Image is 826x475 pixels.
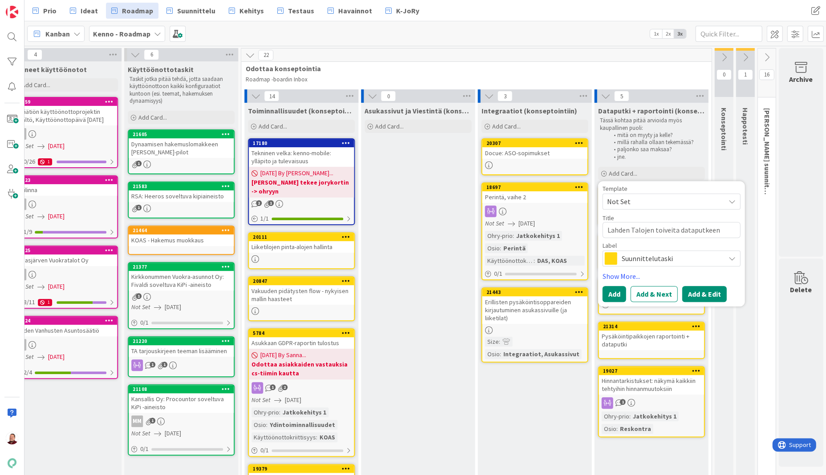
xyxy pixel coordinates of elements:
div: Ohry-prio [251,407,279,417]
i: Not Set [131,303,150,311]
div: 11359Y-Säätiön käyttöönottoprojektin sisältö, Käyttöönottopäivä [DATE] [12,98,117,125]
span: Add Card... [259,122,287,130]
span: 16 [759,69,774,80]
div: Reskontra [617,424,653,434]
div: Kirkkonummen Vuokra-asunnot Oy: Fivaldi soveltuva KiPi -aineisto [129,271,234,290]
span: [DATE] [48,212,65,221]
div: 5784 [249,329,354,337]
span: 1 / 9 [24,227,32,237]
div: Y-Säätiön käyttöönottoprojektin sisältö, Käyttöönottopäivä [DATE] [12,106,117,125]
div: 13725Pudasjärven Vuokratalot Oy [12,246,117,266]
label: Title [602,214,614,222]
span: : [629,411,630,421]
span: Add Card... [138,113,167,121]
div: Jatkokehitys 1 [280,407,328,417]
span: [DATE] [48,352,65,362]
div: 0/1 [249,445,354,456]
span: [DATE] [165,302,181,312]
div: 13723 [16,177,117,183]
div: Osio [251,420,266,430]
div: 21108Kansallis Oy: Procountor soveltuva KiPi -aineisto [129,385,234,413]
span: Add Card... [608,169,637,177]
div: TA tarjouskirjeen teeman lisääminen [129,345,234,357]
div: 21220 [129,337,234,345]
a: 21108Kansallis Oy: Procountor soveltuva KiPi -aineistoMMNot Set[DATE]0/1 [128,384,235,455]
div: 21583 [133,183,234,189]
span: 1 [619,399,625,405]
span: : [499,349,501,359]
div: 21464 [133,227,234,233]
span: 1 [268,200,274,206]
span: : [266,420,267,430]
span: 1x [650,29,662,38]
div: 2/4 [12,367,117,378]
div: 21605 [133,131,234,137]
span: [DATE] [48,282,65,291]
span: : [512,231,514,241]
div: Lahden Vanhusten Asuntosäätiö [12,325,117,336]
div: 21583 [129,182,234,190]
li: jne. [608,153,703,161]
a: 20111Liiketilojen pinta-alojen hallinta [248,232,355,269]
input: Quick Filter... [695,26,762,42]
div: 19379 [253,466,354,472]
button: Add & Next [630,286,677,302]
div: 21108 [133,386,234,392]
div: 21443Erillisten pysäköintisoppareiden kirjautuminen asukassivuille (ja liiketilat) [482,288,587,324]
div: 21605Dynaamisen hakemuslomakkeen [PERSON_NAME]-pilot [129,130,234,158]
span: Roadmap [122,5,153,16]
button: Add [602,286,626,302]
span: Asukassivut ja Viestintä (konseptointiin) [364,106,471,115]
div: 21377Kirkkonummen Vuokra-asunnot Oy: Fivaldi soveltuva KiPi -aineisto [129,263,234,290]
img: JS [6,432,18,444]
i: Not Set [485,219,504,227]
div: 21583RSA: Heeros soveltuva kipiaineisto [129,182,234,202]
div: 13723Kotilinna [12,176,117,196]
a: 21314Pysäköintipaikkojen raportointi + dataputki [598,322,705,359]
a: 5784Asukkaan GDPR-raportin tulostus[DATE] By Sanna...Odottaa asiakkaiden vastauksia cs-tiimin kau... [248,328,355,457]
div: Käyttöönottokriittisyys [251,432,316,442]
div: 18697 [486,184,587,190]
span: 2x [662,29,674,38]
div: 0/261 [12,156,117,167]
span: [DATE] [48,141,65,151]
div: Perintä, vaihe 2 [482,191,587,203]
span: 3x [674,29,686,38]
div: 20847Vakuuden pidätysten flow - nykyisen mallin haasteet [249,277,354,305]
span: 4 [27,49,42,60]
div: Jatkokehitys 1 [514,231,562,241]
div: Pysäköintipaikkojen raportointi + dataputki [599,330,704,350]
div: Delete [790,284,812,295]
a: 21583RSA: Heeros soveltuva kipiaineisto [128,181,235,218]
b: Odottaa asiakkaiden vastauksia cs-tiimin kautta [251,360,351,378]
div: 20847 [253,278,354,284]
span: 3 [497,91,512,101]
div: 0/1 [129,317,234,328]
div: 20307Docue: ASO-sopimukset [482,139,587,159]
div: 21108 [129,385,234,393]
div: 19027 [599,367,704,375]
div: Osio [485,349,499,359]
span: 0 / 1 [260,446,269,455]
div: 13725 [12,246,117,254]
div: 21220TA tarjouskirjeen teeman lisääminen [129,337,234,357]
a: 19027Hinnantarkistukset: näkymä kaikkiin tehtyihin hinnanmuutoksiinOhry-prio:Jatkokehitys 1Osio:R... [598,366,705,437]
div: 21464 [129,226,234,234]
a: Ideat [65,3,103,19]
div: 13723 [12,176,117,184]
div: 13724 [16,318,117,324]
a: K-JoRy [380,3,425,19]
div: KOAS [317,432,337,442]
a: Havainnot [322,3,377,19]
span: 1 [136,205,142,210]
div: 1/9 [12,226,117,237]
span: 0 / 1 [140,318,149,327]
span: 1 [150,418,155,423]
span: 0 / 1 [140,444,149,454]
a: 21605Dynaamisen hakemuslomakkeen [PERSON_NAME]-pilot [128,129,235,174]
span: 6 [144,49,159,60]
span: : [616,424,617,434]
span: : [499,243,501,253]
a: 13724Lahden Vanhusten AsuntosäätiöMMNot Set[DATE]2/4 [11,316,118,379]
span: K-JoRy [396,5,419,16]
